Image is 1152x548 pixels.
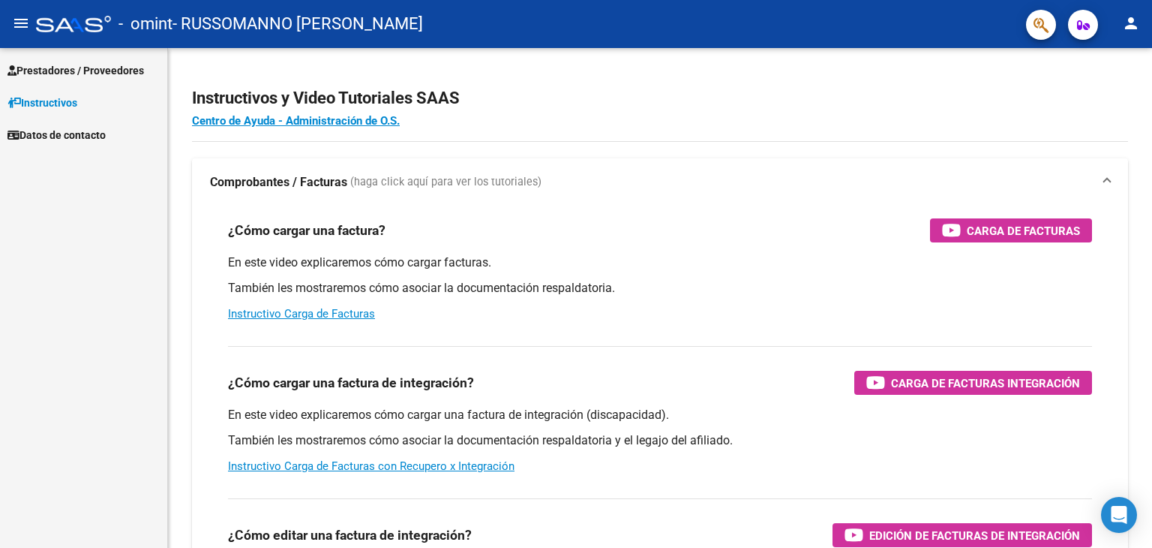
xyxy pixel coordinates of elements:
[192,114,400,128] a: Centro de Ayuda - Administración de O.S.
[228,372,474,393] h3: ¿Cómo cargar una factura de integración?
[350,174,541,191] span: (haga click aquí para ver los tutoriales)
[192,158,1128,206] mat-expansion-panel-header: Comprobantes / Facturas (haga click aquí para ver los tutoriales)
[1101,497,1137,533] div: Open Intercom Messenger
[930,218,1092,242] button: Carga de Facturas
[12,14,30,32] mat-icon: menu
[210,174,347,191] strong: Comprobantes / Facturas
[118,8,172,41] span: - omint
[7,62,144,79] span: Prestadores / Proveedores
[228,407,1092,423] p: En este video explicaremos cómo cargar una factura de integración (discapacidad).
[228,432,1092,449] p: También les mostraremos cómo asociar la documentación respaldatoria y el legajo del afiliado.
[192,84,1128,113] h2: Instructivos y Video Tutoriales SAAS
[228,525,472,546] h3: ¿Cómo editar una factura de integración?
[854,371,1092,395] button: Carga de Facturas Integración
[228,307,375,321] a: Instructivo Carga de Facturas
[228,254,1092,271] p: En este video explicaremos cómo cargar facturas.
[832,523,1092,547] button: Edición de Facturas de integración
[7,95,77,111] span: Instructivos
[1122,14,1140,32] mat-icon: person
[172,8,423,41] span: - RUSSOMANNO [PERSON_NAME]
[869,526,1080,545] span: Edición de Facturas de integración
[7,127,106,143] span: Datos de contacto
[228,280,1092,297] p: También les mostraremos cómo asociar la documentación respaldatoria.
[228,220,385,241] h3: ¿Cómo cargar una factura?
[228,459,514,473] a: Instructivo Carga de Facturas con Recupero x Integración
[967,221,1080,240] span: Carga de Facturas
[891,374,1080,393] span: Carga de Facturas Integración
